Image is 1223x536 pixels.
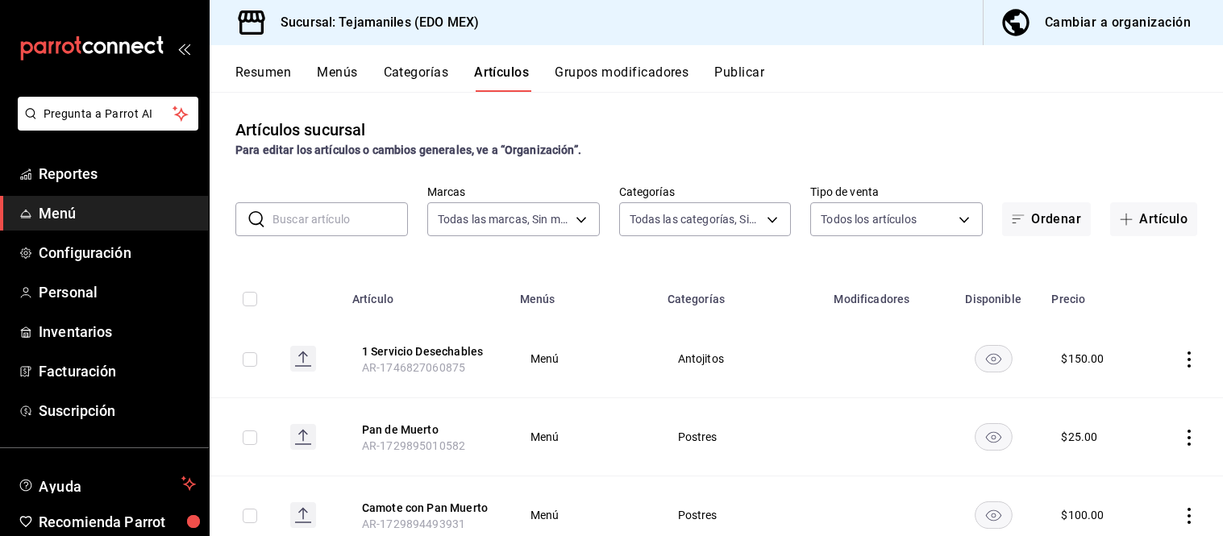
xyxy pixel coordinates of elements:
[474,64,529,92] button: Artículos
[1042,268,1145,320] th: Precio
[11,117,198,134] a: Pregunta a Parrot AI
[975,423,1013,451] button: availability-product
[1061,507,1104,523] div: $ 100.00
[821,211,917,227] span: Todos los artículos
[1061,351,1104,367] div: $ 150.00
[678,353,805,364] span: Antojitos
[268,13,479,32] h3: Sucursal: Tejamaniles (EDO MEX)
[510,268,658,320] th: Menús
[39,163,196,185] span: Reportes
[362,500,491,516] button: edit-product-location
[1181,430,1197,446] button: actions
[714,64,764,92] button: Publicar
[39,400,196,422] span: Suscripción
[438,211,570,227] span: Todas las marcas, Sin marca
[272,203,408,235] input: Buscar artículo
[530,431,638,443] span: Menú
[1045,11,1191,34] div: Cambiar a organización
[824,268,945,320] th: Modificadores
[384,64,449,92] button: Categorías
[658,268,825,320] th: Categorías
[44,106,173,123] span: Pregunta a Parrot AI
[630,211,762,227] span: Todas las categorías, Sin categoría
[39,360,196,382] span: Facturación
[362,517,465,530] span: AR-1729894493931
[975,345,1013,372] button: availability-product
[975,501,1013,529] button: availability-product
[530,509,638,521] span: Menú
[362,361,465,374] span: AR-1746827060875
[39,511,196,533] span: Recomienda Parrot
[619,186,792,197] label: Categorías
[235,64,291,92] button: Resumen
[1181,508,1197,524] button: actions
[1061,429,1097,445] div: $ 25.00
[427,186,600,197] label: Marcas
[39,321,196,343] span: Inventarios
[39,281,196,303] span: Personal
[810,186,983,197] label: Tipo de venta
[317,64,357,92] button: Menús
[1181,351,1197,368] button: actions
[945,268,1042,320] th: Disponible
[1002,202,1091,236] button: Ordenar
[1110,202,1197,236] button: Artículo
[235,118,365,142] div: Artículos sucursal
[39,242,196,264] span: Configuración
[18,97,198,131] button: Pregunta a Parrot AI
[678,431,805,443] span: Postres
[235,143,581,156] strong: Para editar los artículos o cambios generales, ve a “Organización”.
[343,268,510,320] th: Artículo
[555,64,688,92] button: Grupos modificadores
[362,422,491,438] button: edit-product-location
[678,509,805,521] span: Postres
[235,64,1223,92] div: navigation tabs
[177,42,190,55] button: open_drawer_menu
[39,202,196,224] span: Menú
[39,474,175,493] span: Ayuda
[362,439,465,452] span: AR-1729895010582
[362,343,491,359] button: edit-product-location
[530,353,638,364] span: Menú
